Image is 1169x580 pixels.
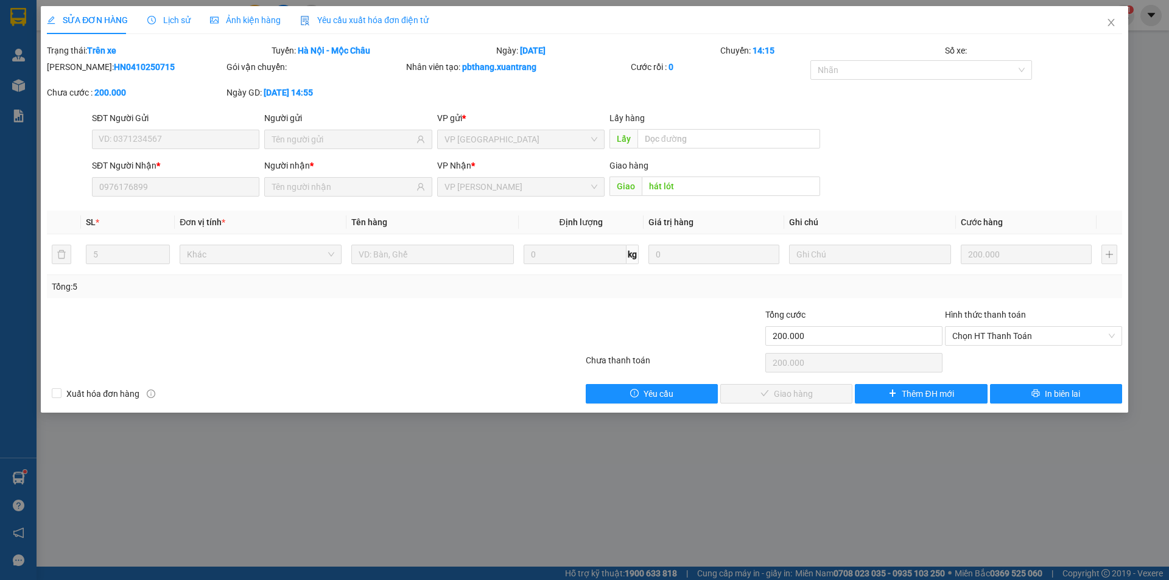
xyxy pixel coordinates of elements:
span: Tổng cước [765,310,806,320]
button: checkGiao hàng [720,384,852,404]
span: edit [47,16,55,24]
span: Xuất hóa đơn hàng [61,387,144,400]
button: exclamation-circleYêu cầu [586,384,718,404]
label: Hình thức thanh toán [945,310,1026,320]
span: user [416,183,425,191]
span: Lấy hàng [609,113,645,123]
button: Close [1094,6,1128,40]
span: close [1106,18,1116,27]
span: Tên hàng [351,217,387,227]
span: plus [888,389,897,399]
div: Số xe: [944,44,1123,57]
span: clock-circle [147,16,156,24]
input: Ghi Chú [789,245,951,264]
span: kg [627,245,639,264]
img: icon [300,16,310,26]
b: Trên xe [87,46,116,55]
span: user [416,135,425,144]
span: SỬA ĐƠN HÀNG [47,15,128,25]
th: Ghi chú [784,211,956,234]
span: Yêu cầu [644,387,673,400]
div: Chưa thanh toán [584,354,764,375]
span: VP Nhận [437,161,471,170]
span: Khác [187,245,334,264]
span: Lấy [609,129,637,148]
input: VD: Bàn, Ghế [351,245,513,264]
b: 200.000 [94,88,126,97]
div: Gói vận chuyển: [226,60,404,74]
div: Tuyến: [270,44,495,57]
input: 0 [961,245,1092,264]
b: HN0410250715 [114,62,175,72]
b: 0 [669,62,673,72]
span: Đơn vị tính [180,217,225,227]
span: Giá trị hàng [648,217,693,227]
div: [PERSON_NAME]: [47,60,224,74]
span: Chọn HT Thanh Toán [952,327,1115,345]
div: SĐT Người Gửi [92,111,259,125]
span: Lịch sử [147,15,191,25]
div: VP gửi [437,111,605,125]
span: Định lượng [560,217,603,227]
span: info-circle [147,390,155,398]
button: plusThêm ĐH mới [855,384,987,404]
b: 14:15 [753,46,774,55]
b: [DATE] 14:55 [264,88,313,97]
span: VP MỘC CHÂU [444,178,597,196]
span: printer [1031,389,1040,399]
b: Hà Nội - Mộc Châu [298,46,370,55]
b: pbthang.xuantrang [462,62,536,72]
div: Cước rồi : [631,60,808,74]
div: SĐT Người Nhận [92,159,259,172]
span: Giao hàng [609,161,648,170]
span: Yêu cầu xuất hóa đơn điện tử [300,15,429,25]
div: Chưa cước : [47,86,224,99]
input: Dọc đường [637,129,820,148]
div: Chuyến: [719,44,944,57]
span: picture [210,16,219,24]
div: Ngày GD: [226,86,404,99]
input: Dọc đường [642,176,820,196]
div: Người nhận [264,159,432,172]
input: 0 [648,245,779,264]
button: delete [52,245,71,264]
div: Trạng thái: [46,44,270,57]
span: Giao [609,176,642,196]
button: plus [1101,245,1117,264]
input: Tên người nhận [272,180,413,194]
span: SL [86,217,96,227]
span: exclamation-circle [630,389,639,399]
span: Cước hàng [961,217,1003,227]
input: Tên người gửi [272,133,413,146]
div: Nhân viên tạo: [406,60,628,74]
b: [DATE] [520,46,546,55]
span: Thêm ĐH mới [902,387,953,400]
div: Ngày: [495,44,720,57]
span: VP HÀ NỘI [444,130,597,148]
div: Tổng: 5 [52,280,451,293]
span: Ảnh kiện hàng [210,15,281,25]
span: In biên lai [1045,387,1080,400]
button: printerIn biên lai [990,384,1122,404]
div: Người gửi [264,111,432,125]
